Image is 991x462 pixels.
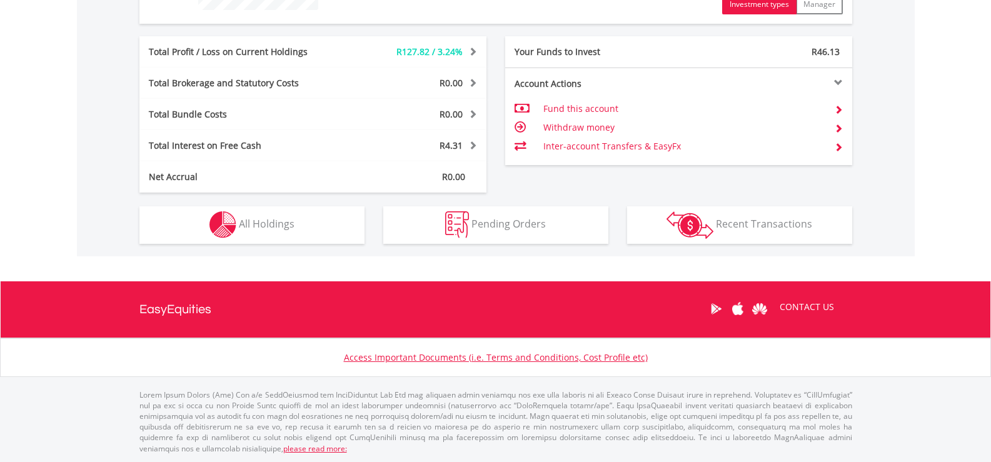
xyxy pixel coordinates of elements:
[749,289,771,328] a: Huawei
[442,171,465,183] span: R0.00
[505,46,679,58] div: Your Funds to Invest
[344,351,648,363] a: Access Important Documents (i.e. Terms and Conditions, Cost Profile etc)
[139,139,342,152] div: Total Interest on Free Cash
[471,217,546,231] span: Pending Orders
[239,217,294,231] span: All Holdings
[445,211,469,238] img: pending_instructions-wht.png
[440,77,463,89] span: R0.00
[727,289,749,328] a: Apple
[283,443,347,454] a: please read more:
[716,217,812,231] span: Recent Transactions
[139,108,342,121] div: Total Bundle Costs
[139,281,211,338] a: EasyEquities
[505,78,679,90] div: Account Actions
[139,77,342,89] div: Total Brokerage and Statutory Costs
[627,206,852,244] button: Recent Transactions
[139,389,852,454] p: Lorem Ipsum Dolors (Ame) Con a/e SeddOeiusmod tem InciDiduntut Lab Etd mag aliquaen admin veniamq...
[812,46,840,58] span: R46.13
[396,46,463,58] span: R127.82 / 3.24%
[543,99,824,118] td: Fund this account
[543,137,824,156] td: Inter-account Transfers & EasyFx
[139,171,342,183] div: Net Accrual
[440,139,463,151] span: R4.31
[440,108,463,120] span: R0.00
[705,289,727,328] a: Google Play
[139,206,365,244] button: All Holdings
[139,46,342,58] div: Total Profit / Loss on Current Holdings
[383,206,608,244] button: Pending Orders
[209,211,236,238] img: holdings-wht.png
[543,118,824,137] td: Withdraw money
[667,211,713,239] img: transactions-zar-wht.png
[771,289,843,324] a: CONTACT US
